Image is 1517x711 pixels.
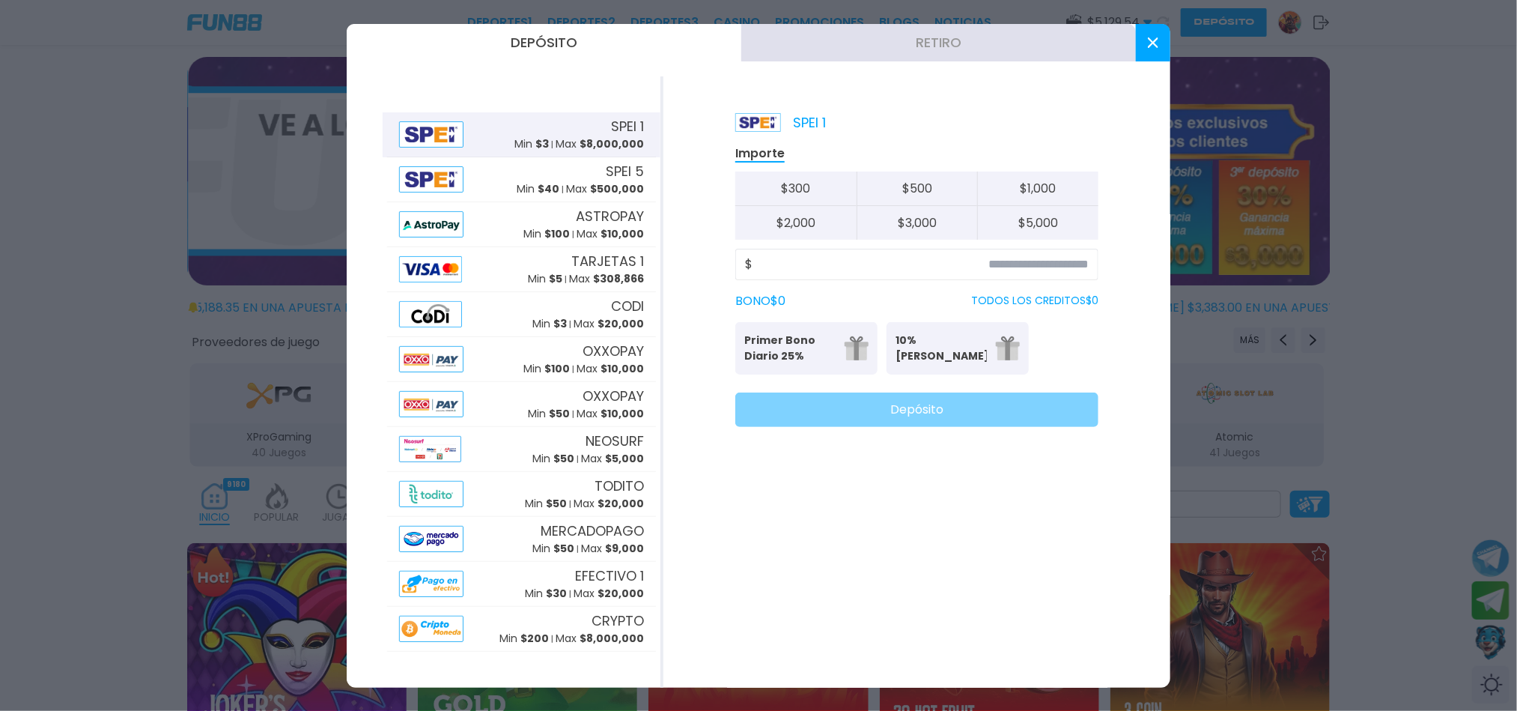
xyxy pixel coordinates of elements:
[499,631,549,647] p: Min
[399,301,462,327] img: Alipay
[977,206,1098,240] button: $5,000
[735,112,826,133] p: SPEI 1
[383,472,660,517] button: AlipayTODITOMin $50Max $20,000
[553,451,574,466] span: $ 50
[569,271,644,287] p: Max
[971,293,1098,309] p: TODOS LOS CREDITOS $ 0
[523,226,570,242] p: Min
[383,202,660,247] button: AlipayASTROPAYMin $100Max $10,000
[857,206,978,240] button: $3,000
[538,181,559,196] span: $ 40
[517,181,559,197] p: Min
[528,406,570,422] p: Min
[593,271,644,286] span: $ 308,866
[611,116,644,136] span: SPEI 1
[383,292,660,337] button: AlipayCODIMin $3Max $20,000
[576,206,644,226] span: ASTROPAY
[546,586,567,601] span: $ 30
[580,631,644,646] span: $ 8,000,000
[592,611,644,631] span: CRYPTO
[574,586,644,602] p: Max
[595,476,644,496] span: TODITO
[574,496,644,512] p: Max
[741,24,1136,61] button: Retiro
[606,161,644,181] span: SPEI 5
[605,541,644,556] span: $ 9,000
[735,292,785,310] label: BONO $ 0
[556,631,644,647] p: Max
[383,517,660,562] button: AlipayMERCADOPAGOMin $50Max $9,000
[549,271,562,286] span: $ 5
[590,181,644,196] span: $ 500,000
[399,391,463,417] img: Alipay
[611,296,644,316] span: CODI
[586,431,644,451] span: NEOSURF
[581,541,644,557] p: Max
[977,172,1098,206] button: $1,000
[383,247,660,292] button: AlipayTARJETAS 1Min $5Max $308,866
[383,112,660,157] button: AlipaySPEI 1Min $3Max $8,000,000
[887,322,1029,375] button: 10% [PERSON_NAME]
[553,541,574,556] span: $ 50
[583,341,644,361] span: OXXOPAY
[541,521,644,541] span: MERCADOPAGO
[575,566,644,586] span: EFECTIVO 1
[544,226,570,241] span: $ 100
[399,121,463,148] img: Alipay
[845,336,869,360] img: gift
[571,251,644,271] span: TARJETAS 1
[399,166,463,193] img: Alipay
[532,541,574,557] p: Min
[735,145,785,163] p: Importe
[546,496,567,511] span: $ 50
[399,616,463,642] img: Alipay
[581,451,644,467] p: Max
[383,382,660,427] button: AlipayOXXOPAYMin $50Max $10,000
[347,24,741,61] button: Depósito
[601,361,644,376] span: $ 10,000
[577,361,644,377] p: Max
[896,333,987,364] p: 10% [PERSON_NAME]
[383,562,660,607] button: AlipayEFECTIVO 1Min $30Max $20,000
[598,586,644,601] span: $ 20,000
[399,571,463,597] img: Alipay
[514,136,549,152] p: Min
[523,361,570,377] p: Min
[532,316,567,332] p: Min
[525,496,567,512] p: Min
[601,406,644,421] span: $ 10,000
[544,361,570,376] span: $ 100
[580,136,644,151] span: $ 8,000,000
[553,316,567,331] span: $ 3
[583,386,644,406] span: OXXOPAY
[735,172,857,206] button: $300
[549,406,570,421] span: $ 50
[383,607,660,652] button: AlipayCRYPTOMin $200Max $8,000,000
[525,586,567,602] p: Min
[399,346,463,372] img: Alipay
[532,451,574,467] p: Min
[520,631,549,646] span: $ 200
[535,136,549,151] span: $ 3
[735,206,857,240] button: $2,000
[399,256,462,282] img: Alipay
[566,181,644,197] p: Max
[744,333,836,364] p: Primer Bono Diario 25%
[598,496,644,511] span: $ 20,000
[601,226,644,241] span: $ 10,000
[857,172,978,206] button: $500
[383,427,660,472] button: AlipayNEOSURFMin $50Max $5,000
[745,255,753,273] span: $
[735,113,781,132] img: Platform Logo
[574,316,644,332] p: Max
[383,337,660,382] button: AlipayOXXOPAYMin $100Max $10,000
[399,436,461,462] img: Alipay
[383,157,660,202] button: AlipaySPEI 5Min $40Max $500,000
[528,271,562,287] p: Min
[605,451,644,466] span: $ 5,000
[735,393,1098,427] button: Depósito
[577,406,644,422] p: Max
[399,211,463,237] img: Alipay
[399,481,463,507] img: Alipay
[996,336,1020,360] img: gift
